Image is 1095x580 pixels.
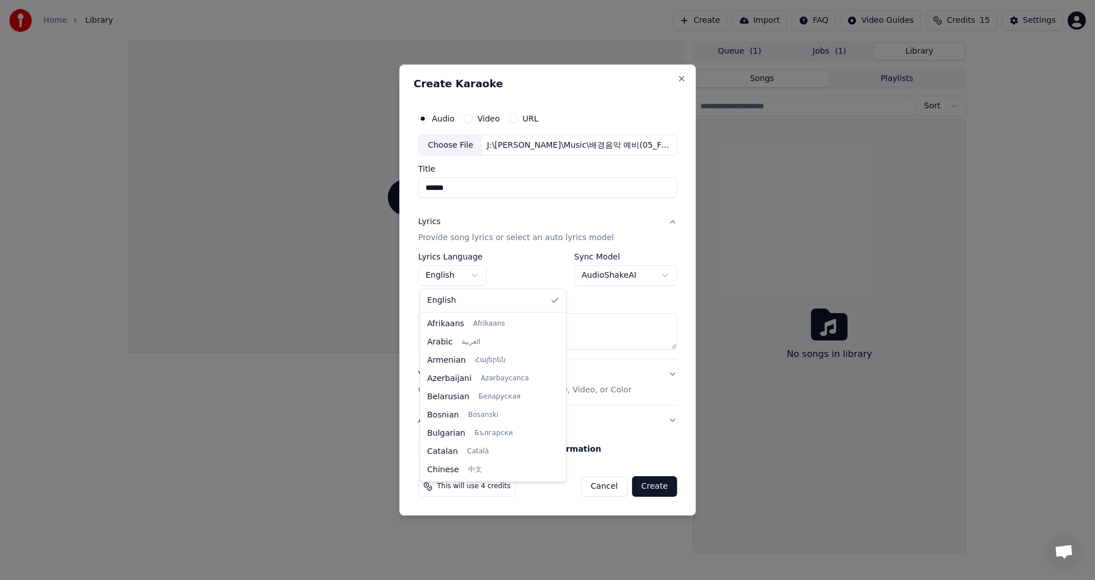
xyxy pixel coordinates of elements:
[461,338,480,347] span: العربية
[481,374,529,383] span: Azərbaycanca
[427,428,465,439] span: Bulgarian
[475,356,506,365] span: Հայերեն
[427,464,459,476] span: Chinese
[468,411,498,420] span: Bosanski
[468,465,482,474] span: 中文
[427,409,459,421] span: Bosnian
[427,446,458,457] span: Catalan
[427,318,464,330] span: Afrikaans
[467,447,489,456] span: Català
[478,392,521,401] span: Беларуская
[427,295,456,306] span: English
[427,355,466,366] span: Armenian
[427,391,469,403] span: Belarusian
[427,336,452,348] span: Arabic
[474,429,513,438] span: Български
[473,319,505,328] span: Afrikaans
[427,373,472,384] span: Azerbaijani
